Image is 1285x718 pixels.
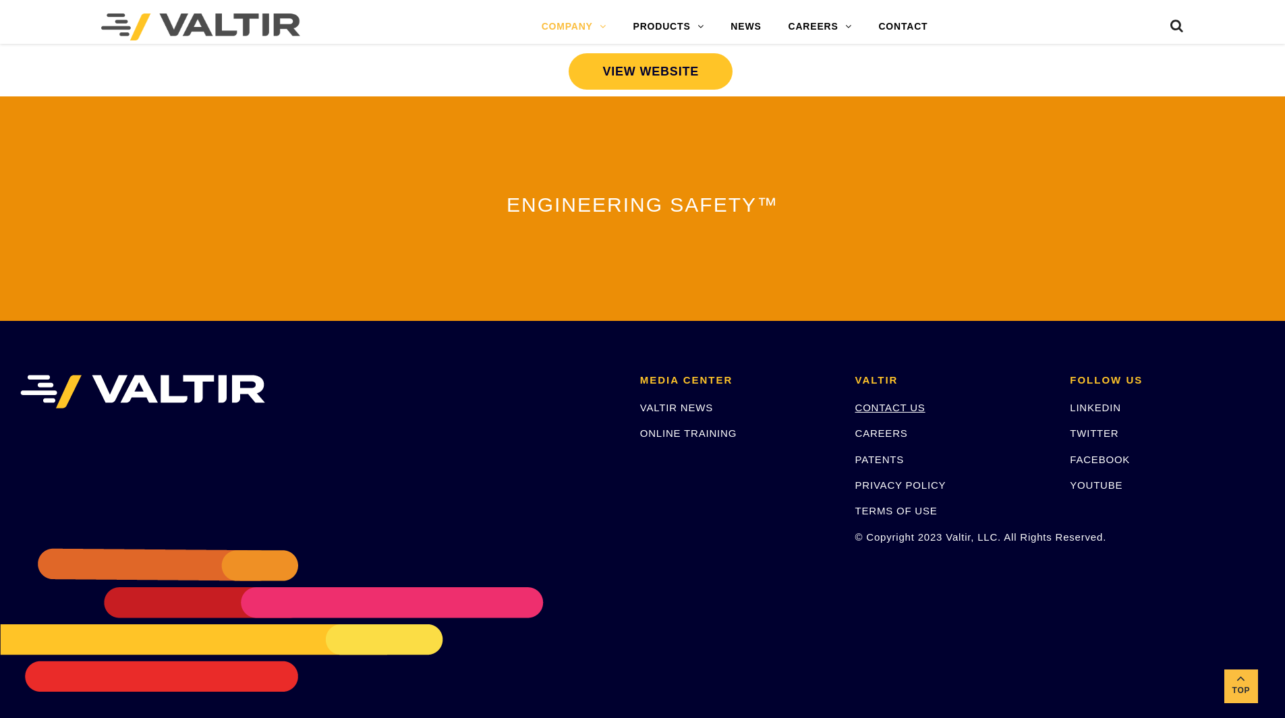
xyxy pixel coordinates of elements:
[640,375,835,386] h2: MEDIA CENTER
[1070,427,1118,439] a: TWITTER
[1070,479,1122,491] a: YOUTUBE
[717,13,774,40] a: NEWS
[855,454,905,465] a: PATENTS
[640,402,713,413] a: VALTIR NEWS
[855,375,1050,386] h2: VALTIR
[855,479,946,491] a: PRIVACY POLICY
[1224,669,1258,703] a: Top
[855,505,938,516] a: TERMS OF USE
[528,13,620,40] a: COMPANY
[1070,402,1121,413] a: LINKEDIN
[1070,375,1265,386] h2: FOLLOW US
[620,13,718,40] a: PRODUCTS
[855,529,1050,545] p: © Copyright 2023 Valtir, LLC. All Rights Reserved.
[775,13,865,40] a: CAREERS
[507,193,778,216] span: ENGINEERING SAFETY™
[855,402,925,413] a: CONTACT US
[855,427,908,439] a: CAREERS
[640,427,737,439] a: ONLINE TRAINING
[1070,454,1130,465] a: FACEBOOK
[101,13,300,40] img: Valtir
[20,375,265,409] img: VALTIR
[569,53,733,90] a: VIEW WEBSITE
[1224,683,1258,698] span: Top
[865,13,941,40] a: CONTACT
